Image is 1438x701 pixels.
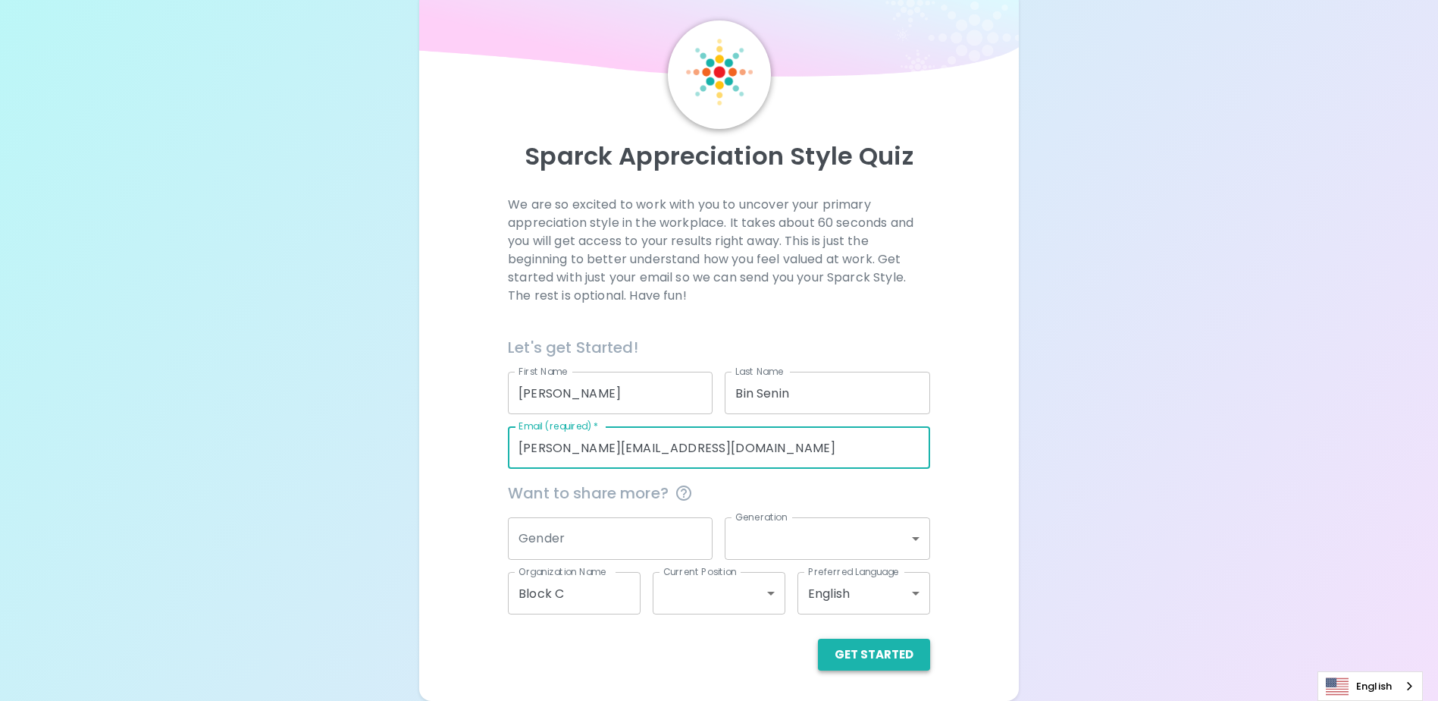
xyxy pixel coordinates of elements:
[797,572,930,615] div: English
[518,420,599,432] label: Email (required)
[1317,671,1423,701] div: Language
[818,639,930,671] button: Get Started
[437,141,1000,171] p: Sparck Appreciation Style Quiz
[518,365,568,378] label: First Name
[686,39,753,105] img: Sparck Logo
[1317,671,1423,701] aside: Language selected: English
[735,365,783,378] label: Last Name
[508,481,930,505] span: Want to share more?
[508,196,930,305] p: We are so excited to work with you to uncover your primary appreciation style in the workplace. I...
[735,511,788,523] label: Generation
[675,484,693,502] svg: This information is completely confidential and only used for aggregated appreciation studies at ...
[663,565,737,578] label: Current Position
[518,565,606,578] label: Organization Name
[1318,672,1422,700] a: English
[508,335,930,360] h6: Let's get Started!
[808,565,899,578] label: Preferred Language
